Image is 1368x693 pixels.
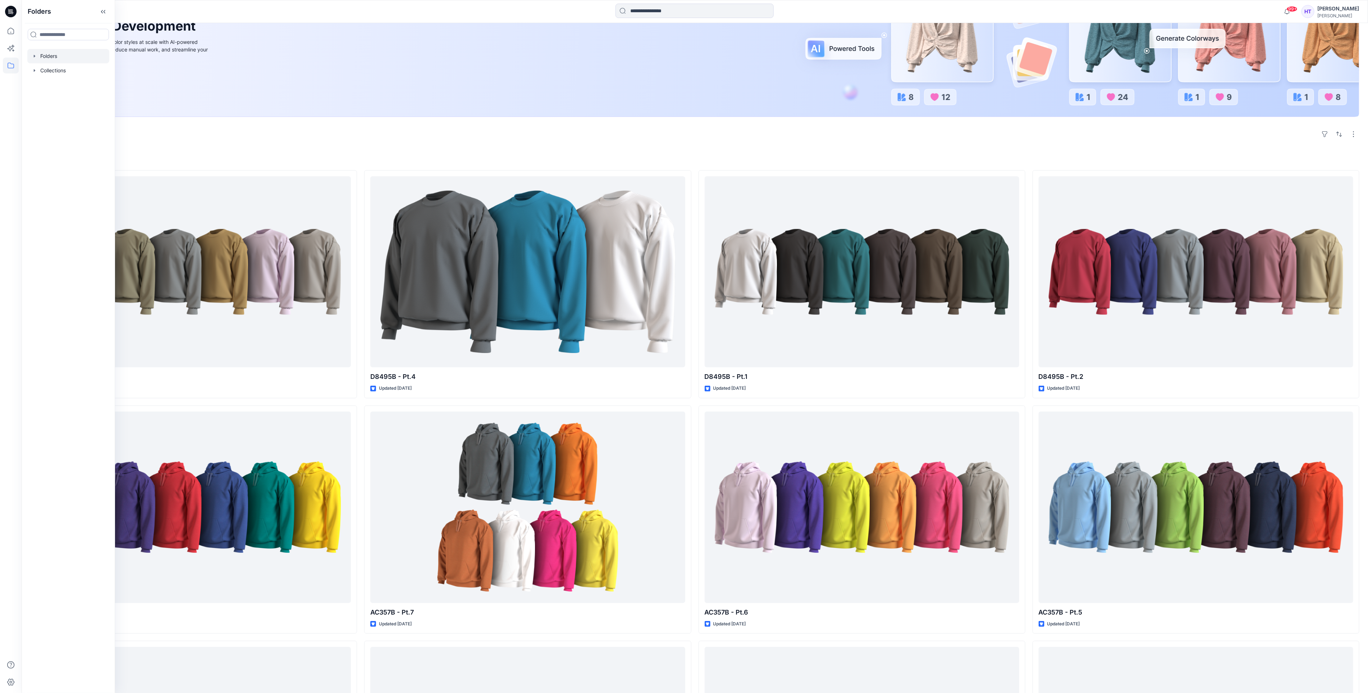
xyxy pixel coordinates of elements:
p: AC357B - Pt.5 [1039,607,1353,617]
a: D8495B - Pt.4 [370,176,685,368]
a: Discover more [48,69,210,84]
p: Updated [DATE] [713,385,746,392]
span: 99+ [1287,6,1298,12]
a: AC357B - Pt.3 [36,412,351,603]
a: AC357B - Pt.7 [370,412,685,603]
a: AC357B - Pt.5 [1039,412,1353,603]
p: Updated [DATE] [379,385,412,392]
p: D8495B - Pt.3 [36,372,351,382]
p: D8495B - Pt.1 [705,372,1019,382]
p: D8495B - Pt.2 [1039,372,1353,382]
p: Updated [DATE] [1047,385,1080,392]
a: AC357B - Pt.6 [705,412,1019,603]
p: AC357B - Pt.7 [370,607,685,617]
div: Explore ideas faster and recolor styles at scale with AI-powered tools that boost creativity, red... [48,38,210,61]
p: AC357B - Pt.3 [36,607,351,617]
div: [PERSON_NAME] [1317,13,1359,18]
a: D8495B - Pt.2 [1039,176,1353,368]
p: AC357B - Pt.6 [705,607,1019,617]
p: D8495B - Pt.4 [370,372,685,382]
p: Updated [DATE] [379,620,412,628]
p: Updated [DATE] [713,620,746,628]
div: HT [1301,5,1314,18]
p: Updated [DATE] [1047,620,1080,628]
h4: Styles [30,154,1359,163]
div: [PERSON_NAME] [1317,4,1359,13]
a: D8495B - Pt.3 [36,176,351,368]
a: D8495B - Pt.1 [705,176,1019,368]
